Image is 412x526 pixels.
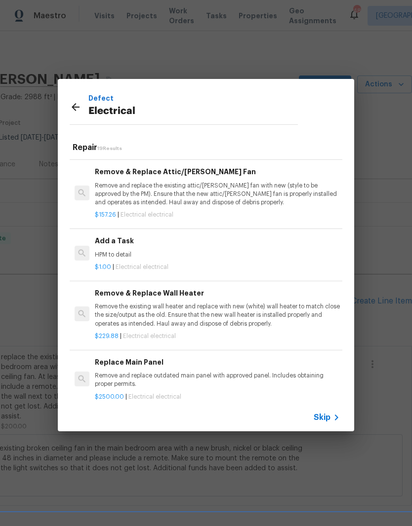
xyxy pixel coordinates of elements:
[88,104,298,119] p: Electrical
[95,357,340,368] h6: Replace Main Panel
[95,333,119,339] span: $229.88
[95,251,340,259] p: HPM to detail
[95,212,116,218] span: $157.26
[314,413,330,422] span: Skip
[88,93,298,104] p: Defect
[95,302,340,328] p: Remove the existing wall heater and replace with new (white) wall heater to match close the size/...
[128,394,181,400] span: Electrical electrical
[121,212,173,218] span: Electrical electrical
[95,211,340,219] p: |
[95,182,340,207] p: Remove and replace the existing attic/[PERSON_NAME] fan with new (style to be approved by the PM)...
[95,372,340,388] p: Remove and replace outdated main panel with approved panel. Includes obtaining proper permits.
[95,264,111,270] span: $1.00
[73,143,342,153] h5: Repair
[95,288,340,299] h6: Remove & Replace Wall Heater
[95,235,340,246] h6: Add a Task
[95,263,340,271] p: |
[95,394,124,400] span: $2500.00
[95,166,340,177] h6: Remove & Replace Attic/[PERSON_NAME] Fan
[123,333,176,339] span: Electrical electrical
[95,393,340,401] p: |
[97,146,122,151] span: 19 Results
[116,264,168,270] span: Electrical electrical
[95,332,340,340] p: |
